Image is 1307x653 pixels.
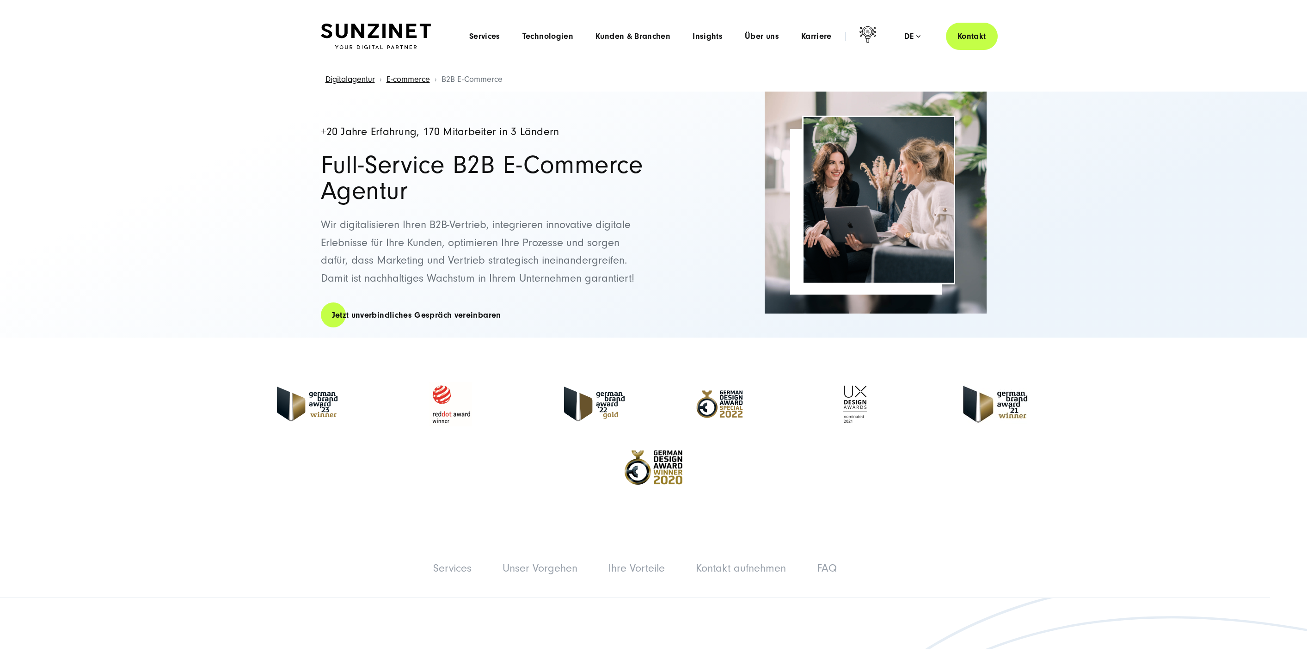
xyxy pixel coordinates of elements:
[442,70,503,80] span: B2B E-Commerce
[321,212,644,283] p: Wir digitalisieren Ihren B2B-Vertrieb, integrieren innovative digitale Erlebnisse für Ihre Kunden...
[689,383,750,417] img: German Design Award Speacial - Full Service B2B E-commerce Agentur SUNZINET
[815,377,896,423] img: UX Design Award 2021 Nomination - Full Service B2B E-commerce Agentur SUNZINET
[325,70,375,80] a: Digitalagentur
[801,28,832,37] a: Karriere
[321,19,431,45] img: SUNZINET Full Service Digital Agentur
[595,28,670,37] a: Kunden & Branchen
[693,28,723,37] a: Insights
[503,558,577,570] a: Unser Vorgehen
[277,382,337,417] img: German Brand Award 2023 Winner - Full Service B2B E-commerce Agentur SUNZINET
[433,558,472,570] a: Services
[387,70,430,80] a: E-commerce
[817,558,837,570] a: FAQ
[625,446,682,481] img: German Design Award Winner 2020 - Full Service B2B E-commerce Agentur SUNZINET
[696,558,786,570] a: Kontakt aufnehmen
[946,18,998,46] a: Kontakt
[564,382,625,417] img: German Brand Award 2022 Gold Winner - Full Service B2B E-commerce Agentur SUNZINET
[469,28,500,37] a: Services
[804,113,954,279] img: Full Service B2B E-commerce Agentur SUNZINET
[402,372,499,428] img: Reddot Award Winner - Full Service B2B E-commerce Agentur SUNZINET
[522,28,573,37] a: Technologien
[960,377,1030,423] img: German Brand Award 2021 Winner - Full Service B2B E-commerce Agentur SUNZINET
[745,28,779,37] a: Über uns
[321,148,644,200] h1: Full-Service B2B E-Commerce Agentur
[321,122,644,134] h4: +20 Jahre Erfahrung, 170 Mitarbeiter in 3 Ländern
[608,558,665,570] a: Ihre Vorteile
[321,298,512,324] a: Jetzt unverbindliches Gespräch vereinbaren
[904,28,920,37] div: de
[765,87,987,309] img: Full Service B2B E-commerce Agentur SUNZINET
